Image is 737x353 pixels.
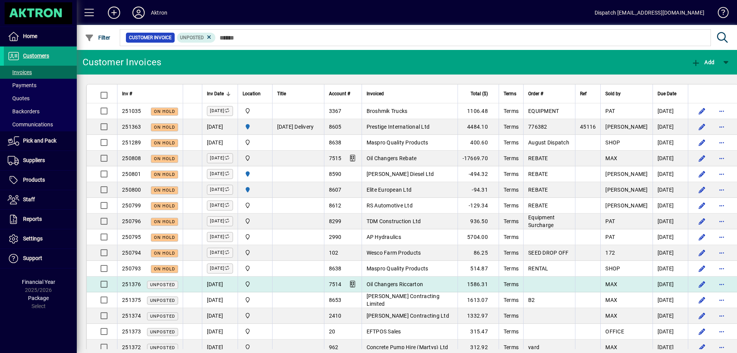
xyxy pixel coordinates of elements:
[202,292,238,308] td: [DATE]
[504,108,519,114] span: Terms
[605,218,615,224] span: PAT
[150,282,175,287] span: Unposted
[367,250,421,256] span: Wesco Farm Products
[528,202,548,209] span: REBATE
[4,171,77,190] a: Products
[23,216,42,222] span: Reports
[4,118,77,131] a: Communications
[122,187,141,193] span: 250800
[605,281,617,287] span: MAX
[653,277,688,292] td: [DATE]
[504,139,519,146] span: Terms
[653,135,688,151] td: [DATE]
[367,187,412,193] span: Elite European Ltd
[122,281,141,287] span: 251376
[580,124,596,130] span: 45116
[605,187,648,193] span: [PERSON_NAME]
[102,6,126,20] button: Add
[367,155,417,161] span: Oil Changers Rebate
[23,235,43,242] span: Settings
[653,214,688,229] td: [DATE]
[504,265,519,272] span: Terms
[207,248,233,258] label: [DATE]
[696,136,708,149] button: Edit
[716,184,728,196] button: More options
[653,103,688,119] td: [DATE]
[696,105,708,117] button: Edit
[367,124,430,130] span: Prestige International Ltd
[122,202,141,209] span: 250799
[122,234,141,240] span: 250795
[605,234,615,240] span: PAT
[712,2,727,27] a: Knowledge Base
[154,109,175,114] span: On hold
[458,135,499,151] td: 400.60
[4,79,77,92] a: Payments
[122,108,141,114] span: 251035
[696,262,708,275] button: Edit
[122,89,132,98] span: Inv #
[367,293,440,307] span: [PERSON_NAME] Contracting Limited
[716,105,728,117] button: More options
[243,233,268,241] span: Central
[243,89,268,98] div: Location
[207,185,233,195] label: [DATE]
[8,108,40,114] span: Backorders
[504,313,519,319] span: Terms
[122,155,141,161] span: 250808
[504,218,519,224] span: Terms
[653,324,688,340] td: [DATE]
[8,69,32,75] span: Invoices
[528,89,570,98] div: Order #
[367,89,453,98] div: Invoiced
[329,171,342,177] span: 8590
[329,265,342,272] span: 8638
[243,123,268,131] span: HAMILTON
[277,89,286,98] span: Title
[23,177,45,183] span: Products
[528,139,569,146] span: August Dispatch
[580,89,596,98] div: Ref
[202,324,238,340] td: [DATE]
[504,124,519,130] span: Terms
[528,187,548,193] span: REBATE
[716,231,728,243] button: More options
[154,235,175,240] span: On hold
[202,119,238,135] td: [DATE]
[367,171,434,177] span: [PERSON_NAME] Diesel Ltd
[154,156,175,161] span: On hold
[243,154,268,162] span: Central
[83,31,112,45] button: Filter
[150,330,175,335] span: Unposted
[367,234,401,240] span: AP Hydraulics
[202,135,238,151] td: [DATE]
[504,297,519,303] span: Terms
[329,250,339,256] span: 102
[696,294,708,306] button: Edit
[23,255,42,261] span: Support
[716,121,728,133] button: More options
[716,262,728,275] button: More options
[4,210,77,229] a: Reports
[4,190,77,209] a: Staff
[528,344,539,350] span: yard
[471,89,488,98] span: Total ($)
[4,92,77,105] a: Quotes
[696,325,708,338] button: Edit
[367,281,423,287] span: Oil Changers Riccarton
[653,261,688,277] td: [DATE]
[716,310,728,322] button: More options
[528,250,568,256] span: SEED DROP OFF
[716,215,728,227] button: More options
[207,264,233,273] label: [DATE]
[243,217,268,225] span: Central
[243,138,268,147] span: Central
[202,277,238,292] td: [DATE]
[202,308,238,324] td: [DATE]
[180,35,204,40] span: Unposted
[696,278,708,290] button: Edit
[696,152,708,164] button: Edit
[23,157,45,163] span: Suppliers
[528,265,549,272] span: RENTAL
[8,121,53,128] span: Communications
